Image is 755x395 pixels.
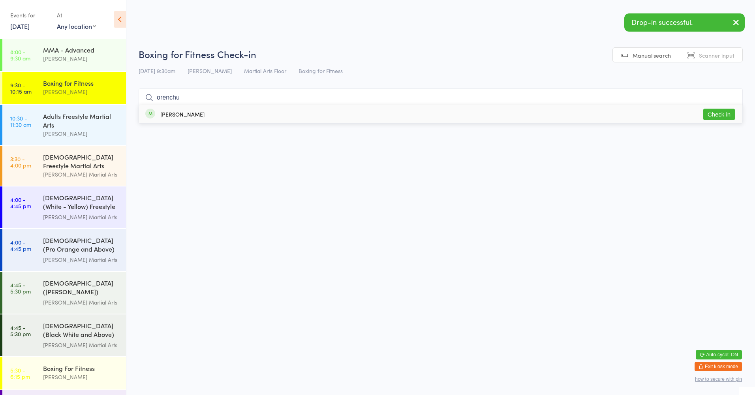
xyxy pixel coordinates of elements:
button: Check in [703,109,735,120]
div: Boxing for Fitness [43,79,119,87]
time: 3:30 - 4:00 pm [10,156,31,168]
button: Auto-cycle: ON [696,350,742,359]
div: [PERSON_NAME] [160,111,205,117]
h2: Boxing for Fitness Check-in [139,47,743,60]
a: 5:30 -6:15 pmBoxing For Fitness[PERSON_NAME] [2,357,126,389]
a: 10:30 -11:30 amAdults Freestyle Martial Arts[PERSON_NAME] [2,105,126,145]
div: [PERSON_NAME] [43,54,119,63]
span: Martial Arts Floor [244,67,286,75]
div: Events for [10,9,49,22]
div: [PERSON_NAME] [43,129,119,138]
div: [PERSON_NAME] Martial Arts [43,340,119,350]
span: [DATE] 9:30am [139,67,175,75]
div: MMA - Advanced [43,45,119,54]
button: Exit kiosk mode [695,362,742,371]
div: Drop-in successful. [624,13,745,32]
div: [DEMOGRAPHIC_DATA] (Black White and Above) Freestyle Martial ... [43,321,119,340]
a: 4:45 -5:30 pm[DEMOGRAPHIC_DATA] ([PERSON_NAME]) Freestyle Martial Arts[PERSON_NAME] Martial Arts [2,272,126,314]
div: [PERSON_NAME] Martial Arts [43,298,119,307]
input: Search [139,88,743,107]
time: 4:00 - 4:45 pm [10,196,31,209]
div: [PERSON_NAME] [43,87,119,96]
button: how to secure with pin [695,376,742,382]
time: 5:30 - 6:15 pm [10,367,30,380]
a: 8:00 -9:30 amMMA - Advanced[PERSON_NAME] [2,39,126,71]
span: Boxing for Fitness [299,67,343,75]
div: [PERSON_NAME] [43,372,119,382]
div: Adults Freestyle Martial Arts [43,112,119,129]
span: Manual search [633,51,671,59]
div: [PERSON_NAME] Martial Arts [43,170,119,179]
span: Scanner input [699,51,734,59]
a: 3:30 -4:00 pm[DEMOGRAPHIC_DATA] Freestyle Martial Arts[PERSON_NAME] Martial Arts [2,146,126,186]
div: [DEMOGRAPHIC_DATA] (White - Yellow) Freestyle Martial Arts [43,193,119,213]
time: 4:45 - 5:30 pm [10,324,31,337]
div: At [57,9,96,22]
time: 9:30 - 10:15 am [10,82,32,94]
div: Any location [57,22,96,30]
div: Boxing For Fitness [43,364,119,372]
div: [PERSON_NAME] Martial Arts [43,213,119,222]
time: 4:45 - 5:30 pm [10,282,31,294]
time: 8:00 - 9:30 am [10,49,30,61]
time: 10:30 - 11:30 am [10,115,31,128]
a: 4:00 -4:45 pm[DEMOGRAPHIC_DATA] (Pro Orange and Above) Freestyle Martial Art...[PERSON_NAME] Mart... [2,229,126,271]
a: 4:00 -4:45 pm[DEMOGRAPHIC_DATA] (White - Yellow) Freestyle Martial Arts[PERSON_NAME] Martial Arts [2,186,126,228]
a: [DATE] [10,22,30,30]
div: [DEMOGRAPHIC_DATA] ([PERSON_NAME]) Freestyle Martial Arts [43,278,119,298]
div: [DEMOGRAPHIC_DATA] Freestyle Martial Arts [43,152,119,170]
span: [PERSON_NAME] [188,67,232,75]
div: [PERSON_NAME] Martial Arts [43,255,119,264]
a: 4:45 -5:30 pm[DEMOGRAPHIC_DATA] (Black White and Above) Freestyle Martial ...[PERSON_NAME] Martia... [2,314,126,356]
time: 4:00 - 4:45 pm [10,239,31,252]
div: [DEMOGRAPHIC_DATA] (Pro Orange and Above) Freestyle Martial Art... [43,236,119,255]
a: 9:30 -10:15 amBoxing for Fitness[PERSON_NAME] [2,72,126,104]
